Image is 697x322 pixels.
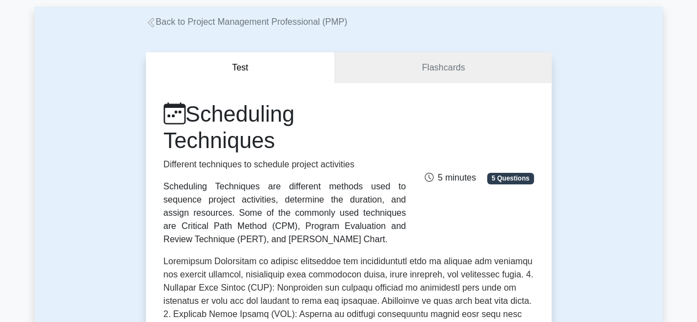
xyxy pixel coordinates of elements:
[164,101,406,154] h1: Scheduling Techniques
[424,173,476,182] span: 5 minutes
[335,52,551,84] a: Flashcards
[487,173,533,184] span: 5 Questions
[146,17,348,26] a: Back to Project Management Professional (PMP)
[146,52,336,84] button: Test
[164,158,406,171] p: Different techniques to schedule project activities
[164,180,406,246] div: Scheduling Techniques are different methods used to sequence project activities, determine the du...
